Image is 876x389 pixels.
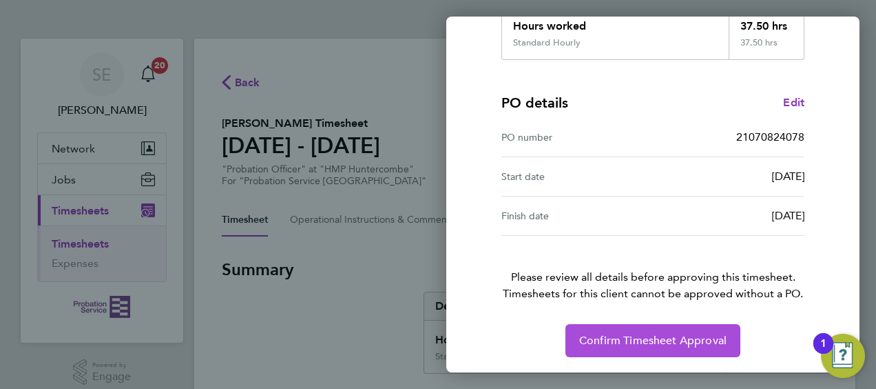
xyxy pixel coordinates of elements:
[736,130,804,143] span: 21070824078
[485,236,821,302] p: Please review all details before approving this timesheet.
[501,93,568,112] h4: PO details
[820,343,826,361] div: 1
[821,334,865,378] button: Open Resource Center, 1 new notification
[783,96,804,109] span: Edit
[729,7,804,37] div: 37.50 hrs
[502,7,729,37] div: Hours worked
[513,37,581,48] div: Standard Hourly
[485,286,821,302] span: Timesheets for this client cannot be approved without a PO.
[729,37,804,59] div: 37.50 hrs
[565,324,740,357] button: Confirm Timesheet Approval
[653,168,804,185] div: [DATE]
[783,94,804,111] a: Edit
[579,334,727,348] span: Confirm Timesheet Approval
[653,208,804,224] div: [DATE]
[501,208,653,224] div: Finish date
[501,129,653,146] div: PO number
[501,168,653,185] div: Start date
